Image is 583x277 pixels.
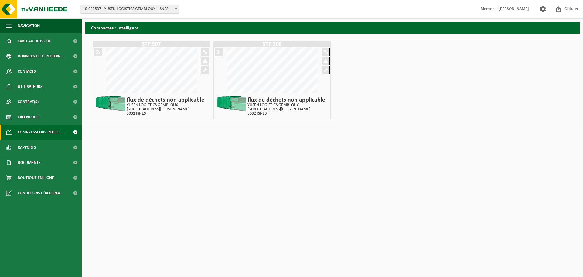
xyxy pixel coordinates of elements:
[80,5,179,13] span: 10-923537 - YUSEN LOGISTICS GEMBLOUX - ISNES
[18,170,54,185] span: Boutique en ligne
[247,112,325,116] p: 5032 ISNES
[127,107,204,112] p: [STREET_ADDRESS][PERSON_NAME]
[94,41,209,47] h1: STP.507
[18,79,43,94] span: Utilisateurs
[18,94,39,109] span: Contrat(s)
[247,103,325,107] p: YUSEN LOGISTICS GEMBLOUX
[18,49,64,64] span: Données de l'entrepr...
[215,41,330,47] h1: STP.508
[18,125,64,140] span: Compresseurs intelli...
[18,140,36,155] span: Rapports
[247,97,325,103] h4: flux de déchets non applicable
[18,109,40,125] span: Calendrier
[18,155,41,170] span: Documents
[85,22,145,33] h2: Compacteur intelligent
[18,18,40,33] span: Navigation
[95,95,125,111] img: HK-XP-30-GN-00
[127,112,204,116] p: 5032 ISNES
[18,185,63,201] span: Conditions d'accepta...
[80,5,179,14] span: 10-923537 - YUSEN LOGISTICS GEMBLOUX - ISNES
[18,33,50,49] span: Tableau de bord
[127,103,204,107] p: YUSEN LOGISTICS GEMBLOUX
[216,95,246,111] img: HK-XP-30-GN-00
[247,107,325,112] p: [STREET_ADDRESS][PERSON_NAME]
[18,64,36,79] span: Contacts
[499,7,529,11] strong: [PERSON_NAME]
[127,97,204,103] h4: flux de déchets non applicable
